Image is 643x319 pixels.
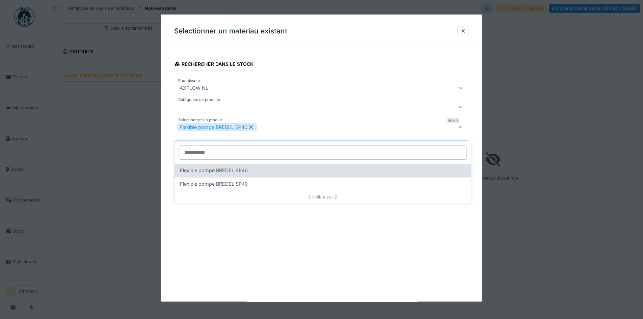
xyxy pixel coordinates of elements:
span: Flexible pompe BREDEL SP40 [180,167,248,174]
div: Flexible pompe BREDEL SP40 [177,123,257,131]
h3: Sélectionner un matériau existant [174,27,287,35]
label: Catégories de produits [177,97,221,103]
span: Flexible pompe BREDEL SP40 [180,180,248,188]
div: AXFLOW NL [177,84,211,92]
div: 2 visible sur 2 [175,191,471,203]
label: Sélectionnez un produit [177,117,223,123]
div: Rechercher dans le stock [174,59,253,71]
label: Fournisseur [177,78,202,84]
div: Requis [447,118,459,123]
